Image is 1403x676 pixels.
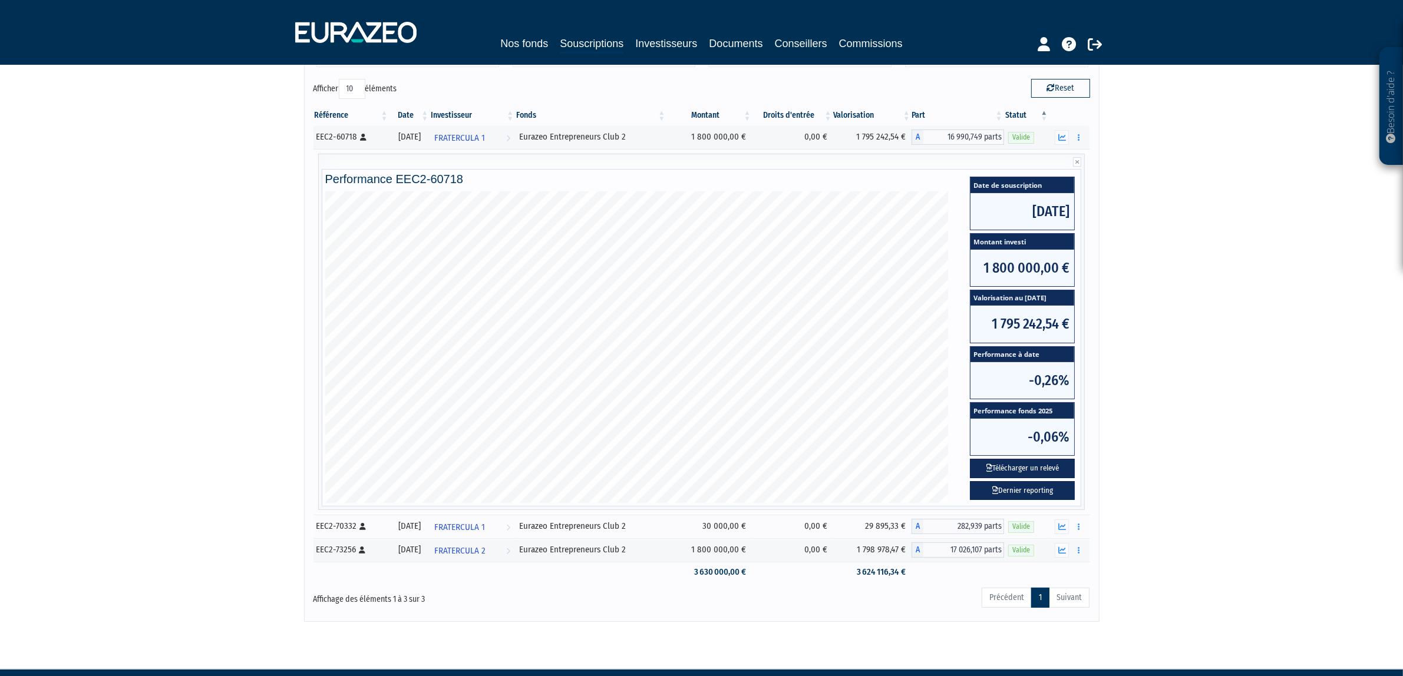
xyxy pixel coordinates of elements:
td: 0,00 € [752,125,833,149]
div: [DATE] [394,544,426,556]
td: 1 800 000,00 € [667,538,752,562]
a: Commissions [839,35,903,52]
td: 1 800 000,00 € [667,125,752,149]
div: EEC2-70332 [316,520,385,532]
div: A - Eurazeo Entrepreneurs Club 2 [912,542,1004,558]
span: FRATERCULA 2 [434,540,486,562]
i: [Français] Personne physique [361,134,367,141]
div: [DATE] [394,131,426,143]
span: FRATERCULA 1 [434,516,485,538]
th: Valorisation: activer pour trier la colonne par ordre croissant [833,105,912,125]
select: Afficheréléments [339,79,365,99]
div: EEC2-73256 [316,544,385,556]
span: -0,06% [970,419,1074,455]
a: Documents [709,35,763,52]
th: Part: activer pour trier la colonne par ordre croissant [912,105,1004,125]
a: Nos fonds [500,35,548,52]
div: Eurazeo Entrepreneurs Club 2 [519,520,662,532]
p: Besoin d'aide ? [1385,54,1398,160]
th: Date: activer pour trier la colonne par ordre croissant [389,105,430,125]
span: A [912,542,923,558]
i: Voir l'investisseur [506,516,510,538]
label: Afficher éléments [313,79,397,99]
div: Affichage des éléments 1 à 3 sur 3 [313,586,627,605]
button: Reset [1031,79,1090,98]
span: Valide [1008,521,1034,532]
td: 0,00 € [752,538,833,562]
span: Montant investi [970,234,1074,250]
a: Souscriptions [560,35,623,54]
td: 29 895,33 € [833,515,912,538]
div: A - Eurazeo Entrepreneurs Club 2 [912,130,1004,145]
a: 1 [1031,588,1049,608]
td: 3 624 116,34 € [833,562,912,582]
td: 1 795 242,54 € [833,125,912,149]
td: 0,00 € [752,515,833,538]
span: 16 990,749 parts [923,130,1004,145]
h4: Performance EEC2-60718 [325,173,1078,185]
span: Performance à date [970,347,1074,363]
span: 1 800 000,00 € [970,250,1074,286]
th: Fonds: activer pour trier la colonne par ordre croissant [515,105,666,125]
i: Voir l'investisseur [506,540,510,562]
a: Dernier reporting [970,481,1075,501]
span: Performance fonds 2025 [970,403,1074,419]
span: 17 026,107 parts [923,542,1004,558]
a: FRATERCULA 1 [430,125,515,149]
th: Statut : activer pour trier la colonne par ordre d&eacute;croissant [1004,105,1049,125]
span: Valide [1008,132,1034,143]
i: [Français] Personne physique [360,523,367,530]
span: FRATERCULA 1 [434,127,485,149]
span: [DATE] [970,193,1074,230]
a: FRATERCULA 2 [430,538,515,562]
div: [DATE] [394,520,426,532]
span: 1 795 242,54 € [970,306,1074,342]
div: A - Eurazeo Entrepreneurs Club 2 [912,519,1004,534]
img: 1732889491-logotype_eurazeo_blanc_rvb.png [295,22,417,43]
i: Voir l'investisseur [506,127,510,149]
div: EEC2-60718 [316,131,385,143]
td: 1 798 978,47 € [833,538,912,562]
span: Valorisation au [DATE] [970,290,1074,306]
td: 30 000,00 € [667,515,752,538]
a: Conseillers [775,35,827,52]
button: Télécharger un relevé [970,459,1075,478]
span: Valide [1008,545,1034,556]
span: A [912,519,923,534]
td: 3 630 000,00 € [667,562,752,582]
th: Droits d'entrée: activer pour trier la colonne par ordre croissant [752,105,833,125]
div: Eurazeo Entrepreneurs Club 2 [519,544,662,556]
th: Montant: activer pour trier la colonne par ordre croissant [667,105,752,125]
i: [Français] Personne physique [359,546,366,554]
a: Investisseurs [635,35,697,52]
div: Eurazeo Entrepreneurs Club 2 [519,131,662,143]
span: A [912,130,923,145]
span: 282,939 parts [923,519,1004,534]
span: Date de souscription [970,177,1074,193]
a: FRATERCULA 1 [430,515,515,538]
th: Référence : activer pour trier la colonne par ordre croissant [313,105,389,125]
th: Investisseur: activer pour trier la colonne par ordre croissant [430,105,515,125]
span: -0,26% [970,362,1074,399]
